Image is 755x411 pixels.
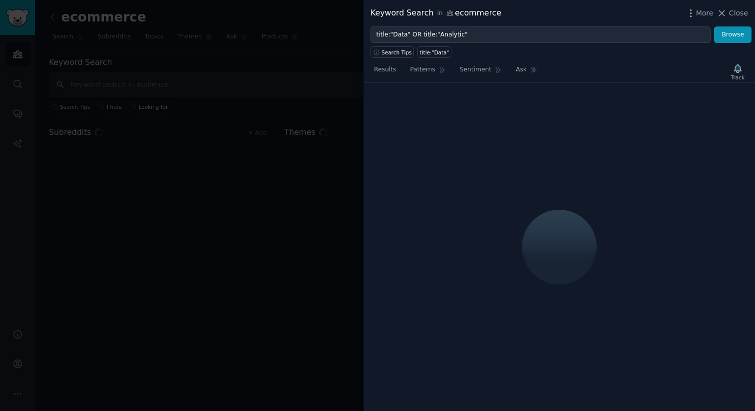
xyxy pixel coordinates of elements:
span: Sentiment [460,65,491,74]
span: Search Tips [381,49,412,56]
button: Browse [714,26,752,43]
div: title:"Data" [420,49,449,56]
a: Sentiment [456,62,505,82]
button: Search Tips [371,46,414,58]
button: Close [717,8,748,18]
a: title:"Data" [417,46,451,58]
span: More [696,8,714,18]
span: in [437,9,442,18]
div: Keyword Search ecommerce [371,7,501,19]
a: Ask [512,62,541,82]
span: Patterns [410,65,435,74]
a: Results [371,62,399,82]
span: Results [374,65,396,74]
a: Patterns [406,62,449,82]
input: Try a keyword related to your business [371,26,711,43]
button: More [686,8,714,18]
span: Close [729,8,748,18]
span: Ask [516,65,527,74]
